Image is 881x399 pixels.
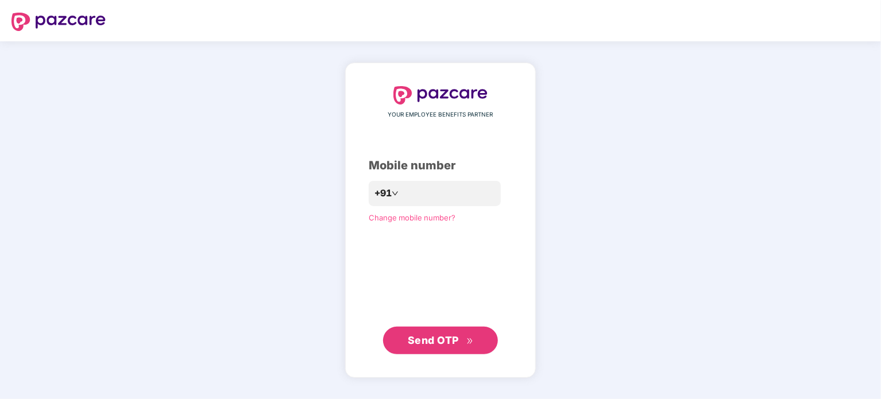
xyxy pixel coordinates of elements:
[466,338,474,345] span: double-right
[408,334,459,346] span: Send OTP
[392,190,399,197] span: down
[11,13,106,31] img: logo
[369,213,455,222] a: Change mobile number?
[393,86,488,104] img: logo
[383,327,498,354] button: Send OTPdouble-right
[374,186,392,200] span: +91
[369,157,512,175] div: Mobile number
[388,110,493,119] span: YOUR EMPLOYEE BENEFITS PARTNER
